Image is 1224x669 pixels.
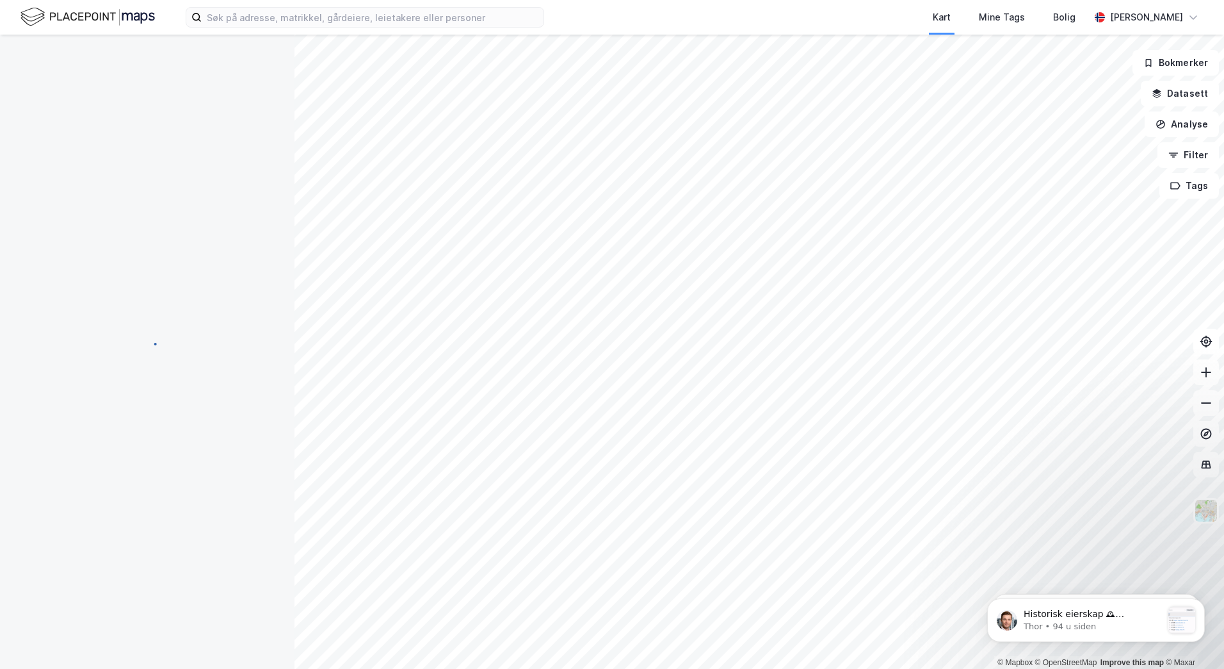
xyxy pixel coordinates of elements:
a: Mapbox [997,658,1033,667]
button: Filter [1157,142,1219,168]
button: Tags [1159,173,1219,199]
div: Mine Tags [979,10,1025,25]
img: spinner.a6d8c91a73a9ac5275cf975e30b51cfb.svg [137,334,157,354]
iframe: Intercom notifications melding [968,573,1224,663]
input: Søk på adresse, matrikkel, gårdeiere, leietakere eller personer [202,8,544,27]
img: Z [1194,499,1218,523]
div: [PERSON_NAME] [1110,10,1183,25]
div: Bolig [1053,10,1075,25]
button: Analyse [1145,111,1219,137]
button: Bokmerker [1132,50,1219,76]
a: Improve this map [1100,658,1164,667]
a: OpenStreetMap [1035,658,1097,667]
img: logo.f888ab2527a4732fd821a326f86c7f29.svg [20,6,155,28]
div: Kart [933,10,951,25]
button: Datasett [1141,81,1219,106]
